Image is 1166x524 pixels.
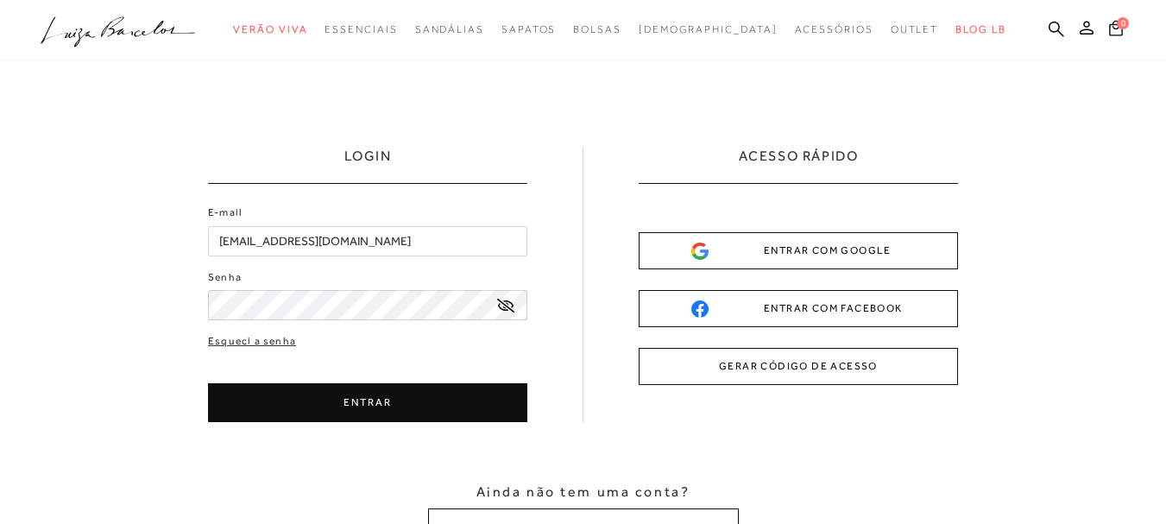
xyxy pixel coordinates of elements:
[1117,17,1129,29] span: 0
[891,23,939,35] span: Outlet
[691,242,905,260] div: ENTRAR COM GOOGLE
[639,348,958,385] button: GERAR CÓDIGO DE ACESSO
[501,23,556,35] span: Sapatos
[476,483,690,502] span: Ainda não tem uma conta?
[1104,19,1128,42] button: 0
[325,14,397,46] a: categoryNavScreenReaderText
[573,23,621,35] span: Bolsas
[233,14,307,46] a: categoryNavScreenReaderText
[208,205,243,221] label: E-mail
[208,269,242,286] label: Senha
[233,23,307,35] span: Verão Viva
[739,147,859,183] h2: ACESSO RÁPIDO
[955,23,1005,35] span: BLOG LB
[639,232,958,269] button: ENTRAR COM GOOGLE
[573,14,621,46] a: categoryNavScreenReaderText
[639,290,958,327] button: ENTRAR COM FACEBOOK
[415,23,484,35] span: Sandálias
[891,14,939,46] a: categoryNavScreenReaderText
[208,333,296,350] a: Esqueci a senha
[415,14,484,46] a: categoryNavScreenReaderText
[325,23,397,35] span: Essenciais
[955,14,1005,46] a: BLOG LB
[208,226,527,256] input: E-mail
[795,14,873,46] a: categoryNavScreenReaderText
[501,14,556,46] a: categoryNavScreenReaderText
[795,23,873,35] span: Acessórios
[639,14,778,46] a: noSubCategoriesText
[208,383,527,422] button: ENTRAR
[639,23,778,35] span: [DEMOGRAPHIC_DATA]
[691,300,905,318] div: ENTRAR COM FACEBOOK
[344,147,392,183] h1: LOGIN
[497,299,514,312] a: exibir senha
